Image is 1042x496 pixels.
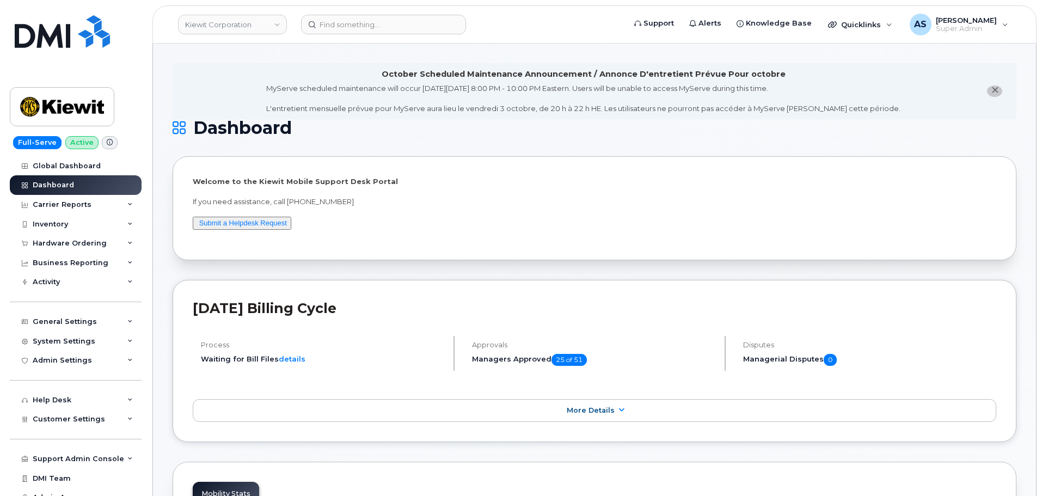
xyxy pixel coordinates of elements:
a: Submit a Helpdesk Request [199,219,287,227]
span: More Details [567,406,615,414]
h5: Managers Approved [472,354,715,366]
span: 25 of 51 [551,354,587,366]
h4: Approvals [472,341,715,349]
p: If you need assistance, call [PHONE_NUMBER] [193,197,996,207]
a: details [279,354,305,363]
h5: Managerial Disputes [743,354,996,366]
div: MyServe scheduled maintenance will occur [DATE][DATE] 8:00 PM - 10:00 PM Eastern. Users will be u... [266,83,900,114]
h4: Process [201,341,444,349]
p: Welcome to the Kiewit Mobile Support Desk Portal [193,176,996,187]
div: October Scheduled Maintenance Announcement / Annonce D'entretient Prévue Pour octobre [382,69,786,80]
button: close notification [987,85,1002,97]
h2: [DATE] Billing Cycle [193,300,996,316]
button: Submit a Helpdesk Request [193,217,291,230]
iframe: Messenger Launcher [995,449,1034,488]
span: 0 [824,354,837,366]
span: Dashboard [193,120,292,136]
h4: Disputes [743,341,996,349]
li: Waiting for Bill Files [201,354,444,364]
